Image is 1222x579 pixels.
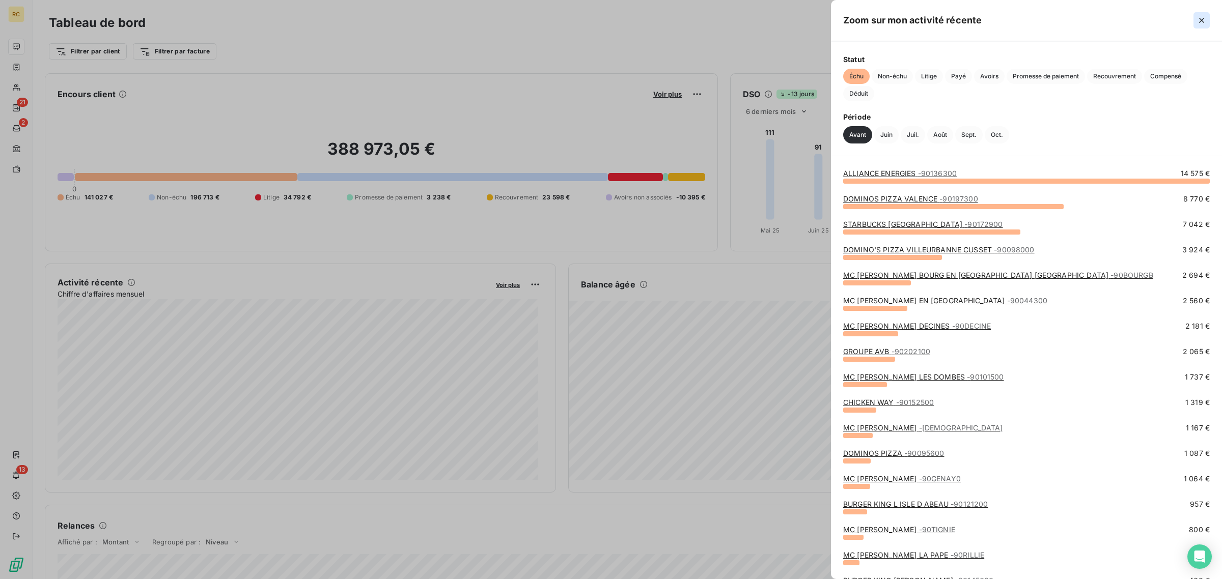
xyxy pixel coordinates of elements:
[945,69,972,84] button: Payé
[1186,423,1210,433] span: 1 167 €
[872,69,913,84] button: Non-échu
[1187,544,1212,569] div: Open Intercom Messenger
[994,245,1034,254] span: - 90098000
[919,423,1003,432] span: - [DEMOGRAPHIC_DATA]
[1110,271,1153,279] span: - 90BOURGB
[843,126,872,143] button: Avant
[951,551,984,559] span: - 90RILLIE
[1190,499,1210,509] span: 957 €
[1183,346,1210,357] span: 2 065 €
[1185,321,1210,331] span: 2 181 €
[1182,270,1210,280] span: 2 694 €
[918,169,957,178] span: - 90136300
[919,525,955,534] span: - 90TIGNIE
[951,500,988,508] span: - 90121200
[919,474,961,483] span: - 90GENAY0
[843,322,991,330] a: MC [PERSON_NAME] DECINES
[843,271,1153,279] a: MC [PERSON_NAME] BOURG EN [GEOGRAPHIC_DATA] [GEOGRAPHIC_DATA]
[1181,168,1210,179] span: 14 575 €
[843,296,1047,305] a: MC [PERSON_NAME] EN [GEOGRAPHIC_DATA]
[843,347,930,356] a: GROUPE AVB
[1144,69,1187,84] button: Compensé
[1183,219,1210,229] span: 7 042 €
[915,69,943,84] button: Litige
[843,54,1210,65] span: Statut
[843,69,870,84] button: Échu
[964,220,1003,228] span: - 90172900
[955,126,983,143] button: Sept.
[843,372,1004,381] a: MC [PERSON_NAME] LES DOMBES
[1183,296,1210,306] span: 2 560 €
[843,220,1003,228] a: STARBUCKS [GEOGRAPHIC_DATA]
[952,322,991,330] span: - 90DECINE
[843,474,961,483] a: MC [PERSON_NAME]
[843,111,1210,122] span: Période
[843,398,934,407] a: CHICKEN WAY
[1189,525,1210,535] span: 800 €
[843,551,984,559] a: MC [PERSON_NAME] LA PAPE
[874,126,899,143] button: Juin
[843,245,1035,254] a: DOMINO'S PIZZA VILLEURBANNE CUSSET
[901,126,925,143] button: Juil.
[1007,69,1085,84] button: Promesse de paiement
[843,86,874,101] button: Déduit
[939,194,978,203] span: - 90197300
[1007,296,1047,305] span: - 90044300
[892,347,930,356] span: - 90202100
[896,398,934,407] span: - 90152500
[843,169,957,178] a: ALLIANCE ENERGIES
[974,69,1005,84] button: Avoirs
[1183,194,1210,204] span: 8 770 €
[843,194,978,203] a: DOMINOS PIZZA VALENCE
[1185,372,1210,382] span: 1 737 €
[927,126,953,143] button: Août
[1087,69,1142,84] button: Recouvrement
[843,500,988,508] a: BURGER KING L ISLE D ABEAU
[1185,397,1210,408] span: 1 319 €
[843,423,1003,432] a: MC [PERSON_NAME]
[1182,245,1210,255] span: 3 924 €
[843,449,944,457] a: DOMINOS PIZZA
[843,525,955,534] a: MC [PERSON_NAME]
[985,126,1009,143] button: Oct.
[904,449,944,457] span: - 90095600
[843,13,982,27] h5: Zoom sur mon activité récente
[1184,448,1210,458] span: 1 087 €
[1184,474,1210,484] span: 1 064 €
[967,372,1004,381] span: - 90101500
